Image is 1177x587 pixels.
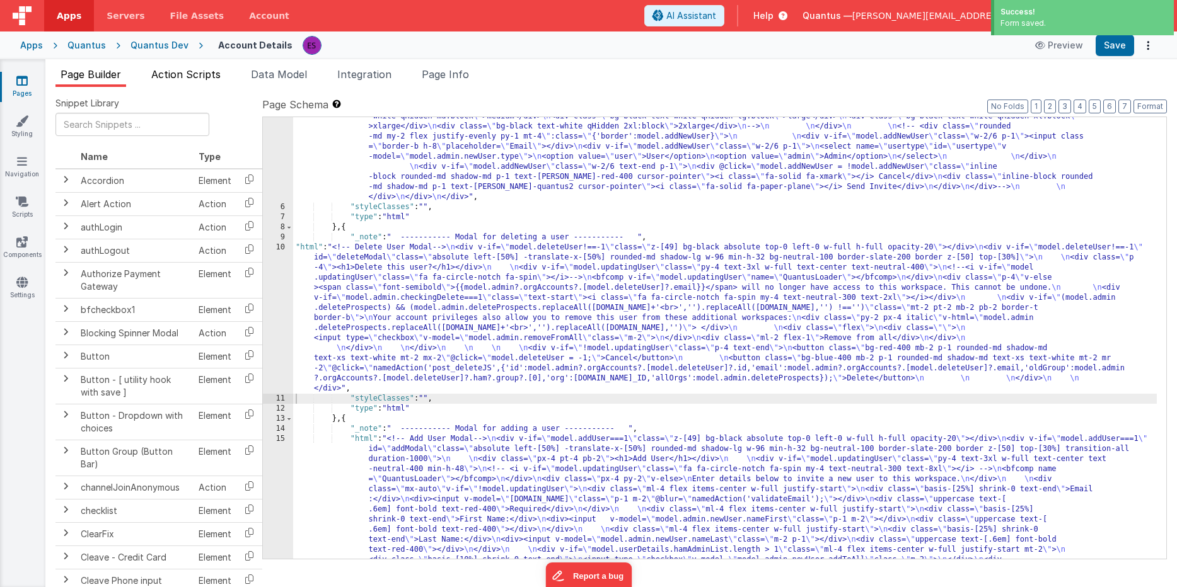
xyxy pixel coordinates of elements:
td: Element [194,368,236,404]
span: Servers [107,9,144,22]
td: Button [76,345,194,368]
td: Blocking Spinner Modal [76,321,194,345]
td: Action [194,321,236,345]
span: Page Info [422,68,469,81]
div: 6 [263,202,293,212]
td: Element [194,499,236,522]
button: 7 [1118,100,1131,113]
td: Element [194,345,236,368]
div: 7 [263,212,293,222]
td: channelJoinAnonymous [76,476,194,499]
span: Page Builder [61,68,121,81]
div: Form saved. [1000,18,1168,29]
td: authLogin [76,215,194,239]
td: Button - [ utility hook with save ] [76,368,194,404]
span: AI Assistant [666,9,716,22]
span: Apps [57,9,81,22]
div: 8 [263,222,293,232]
span: Page Schema [262,97,328,112]
div: 14 [263,424,293,434]
td: authLogout [76,239,194,262]
span: Action Scripts [151,68,221,81]
td: Element [194,169,236,193]
button: Quantus — [PERSON_NAME][EMAIL_ADDRESS][PERSON_NAME][DOMAIN_NAME] [803,9,1167,22]
span: Type [199,151,221,162]
button: Save [1096,35,1134,56]
button: 6 [1103,100,1116,113]
td: Element [194,298,236,321]
div: Quantus [67,39,106,52]
button: 4 [1074,100,1086,113]
span: File Assets [170,9,224,22]
td: Action [194,192,236,215]
td: bfcheckbox1 [76,298,194,321]
span: Help [753,9,774,22]
td: Button Group (Button Bar) [76,440,194,476]
h4: Account Details [218,40,293,50]
img: 2445f8d87038429357ee99e9bdfcd63a [303,37,321,54]
td: Element [194,404,236,440]
button: Options [1139,37,1157,54]
td: ClearFix [76,522,194,545]
div: 11 [263,394,293,404]
div: Quantus Dev [130,39,188,52]
td: Element [194,522,236,545]
td: Button - Dropdown with choices [76,404,194,440]
td: checklist [76,499,194,522]
td: Action [194,239,236,262]
span: Name [81,151,108,162]
td: Action [194,476,236,499]
div: Apps [20,39,43,52]
div: 13 [263,414,293,424]
button: 1 [1031,100,1041,113]
button: 2 [1044,100,1056,113]
button: 3 [1058,100,1071,113]
input: Search Snippets ... [55,113,209,136]
span: Snippet Library [55,97,119,110]
td: Element [194,440,236,476]
td: Element [194,262,236,298]
button: No Folds [987,100,1028,113]
span: Quantus — [803,9,852,22]
td: Element [194,545,236,569]
td: Accordion [76,169,194,193]
span: Integration [337,68,391,81]
td: Cleave - Credit Card [76,545,194,569]
td: Authorize Payment Gateway [76,262,194,298]
div: 12 [263,404,293,414]
span: [PERSON_NAME][EMAIL_ADDRESS][PERSON_NAME][DOMAIN_NAME] [852,9,1153,22]
button: Format [1134,100,1167,113]
div: 10 [263,242,293,394]
button: 5 [1089,100,1101,113]
td: Alert Action [76,192,194,215]
div: Success! [1000,6,1168,18]
td: Action [194,215,236,239]
button: Preview [1028,35,1091,55]
div: 9 [263,232,293,242]
span: Data Model [251,68,307,81]
button: AI Assistant [644,5,724,26]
